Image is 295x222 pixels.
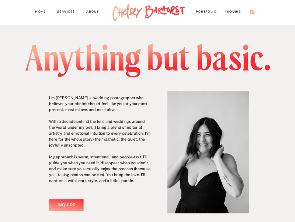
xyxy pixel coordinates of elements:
p: I’m [PERSON_NAME] - a wedding photographer who believes your photos should feel like you at your ... [49,95,151,184]
a: About [86,9,103,16]
a: Inquire [225,9,246,16]
a: PORTFOLIO [196,9,221,16]
div: Inquire [52,201,81,208]
a: Services [57,9,79,16]
a: Home [35,9,50,16]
